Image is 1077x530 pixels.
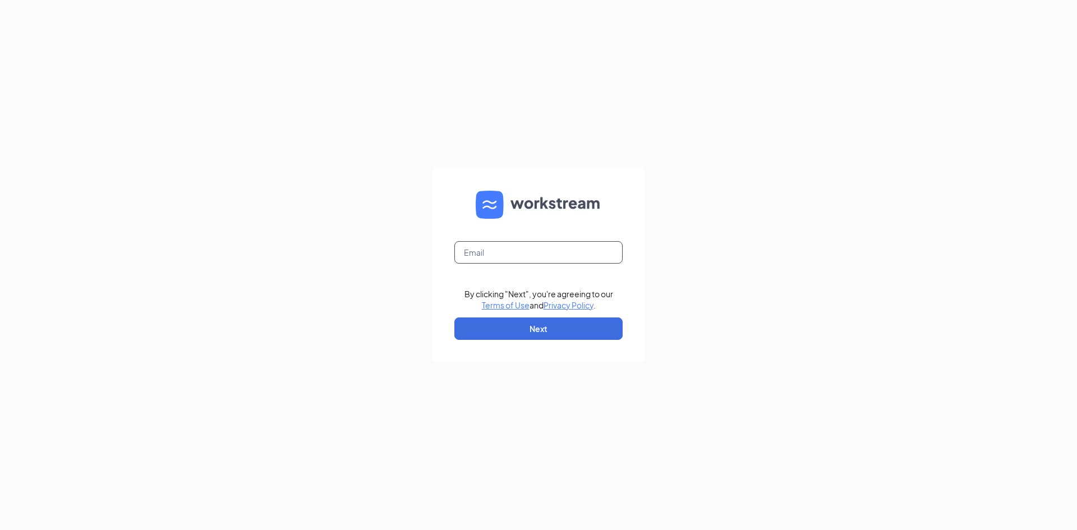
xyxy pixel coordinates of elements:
[476,191,601,219] img: WS logo and Workstream text
[482,300,530,310] a: Terms of Use
[454,317,623,340] button: Next
[454,241,623,264] input: Email
[544,300,593,310] a: Privacy Policy
[464,288,613,311] div: By clicking "Next", you're agreeing to our and .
